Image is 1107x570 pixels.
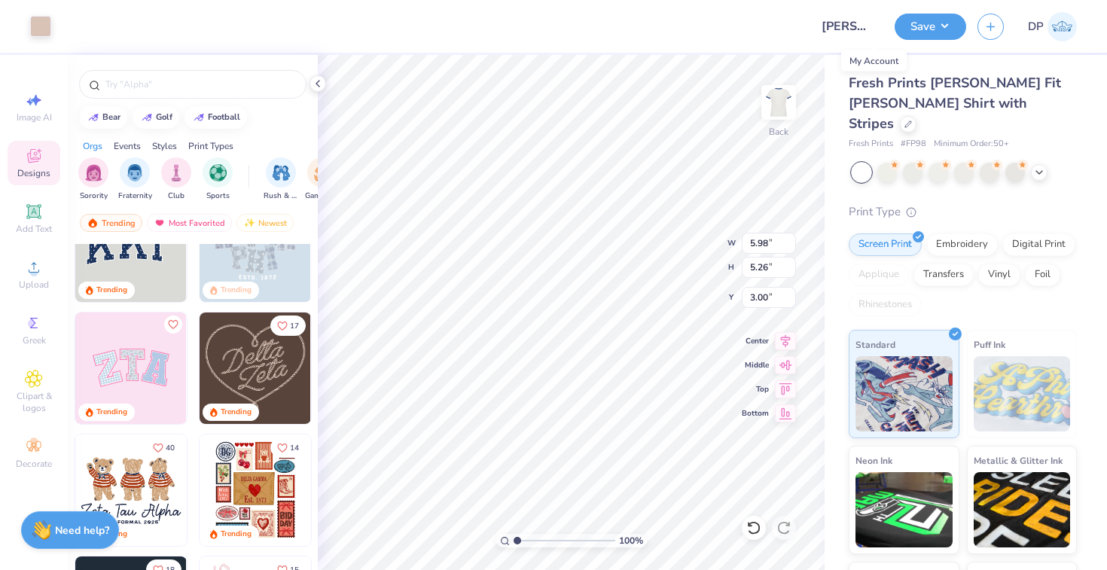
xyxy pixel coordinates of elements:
div: Newest [236,214,294,232]
button: football [184,106,247,129]
span: Sorority [80,191,108,202]
div: football [208,113,240,121]
img: d12c9beb-9502-45c7-ae94-40b97fdd6040 [186,434,297,546]
button: golf [133,106,179,129]
span: Designs [17,167,50,179]
a: DP [1028,12,1077,41]
img: edfb13fc-0e43-44eb-bea2-bf7fc0dd67f9 [186,191,297,302]
div: Transfers [913,264,974,286]
div: filter for Sorority [78,157,108,202]
img: a3be6b59-b000-4a72-aad0-0c575b892a6b [75,434,187,546]
div: Applique [849,264,909,286]
div: filter for Club [161,157,191,202]
button: Like [270,315,306,336]
div: Styles [152,139,177,153]
button: Like [146,437,181,458]
div: golf [156,113,172,121]
span: Image AI [17,111,52,123]
img: 3b9aba4f-e317-4aa7-a679-c95a879539bd [75,191,187,302]
span: Rush & Bid [264,191,298,202]
img: trend_line.gif [141,113,153,122]
span: 14 [290,444,299,452]
span: Club [168,191,184,202]
span: 100 % [619,534,643,547]
span: Metallic & Glitter Ink [974,453,1063,468]
img: Game Day Image [314,164,331,181]
img: most_fav.gif [154,218,166,228]
span: 40 [166,444,175,452]
div: filter for Sports [203,157,233,202]
div: Trending [96,407,127,418]
div: Orgs [83,139,102,153]
img: David Paddit [1048,12,1077,41]
div: Trending [221,529,252,540]
img: Rush & Bid Image [273,164,290,181]
span: Decorate [16,458,52,470]
span: Clipart & logos [8,390,60,414]
div: bear [102,113,120,121]
input: Untitled Design [810,11,883,41]
span: Game Day [305,191,340,202]
img: 12710c6a-dcc0-49ce-8688-7fe8d5f96fe2 [200,312,311,424]
div: Rhinestones [849,294,922,316]
img: 6de2c09e-6ade-4b04-8ea6-6dac27e4729e [200,434,311,546]
div: Events [114,139,141,153]
span: Upload [19,279,49,291]
span: Top [742,384,769,395]
img: Standard [855,356,953,431]
div: Print Type [849,203,1077,221]
div: filter for Rush & Bid [264,157,298,202]
img: Puff Ink [974,356,1071,431]
div: Embroidery [926,233,998,256]
div: filter for Fraternity [118,157,152,202]
span: Standard [855,337,895,352]
span: DP [1028,18,1044,35]
div: Trending [221,407,252,418]
span: Neon Ink [855,453,892,468]
div: Trending [221,285,252,296]
div: Trending [96,285,127,296]
button: filter button [203,157,233,202]
div: Trending [80,214,142,232]
img: Fraternity Image [127,164,143,181]
span: Sports [206,191,230,202]
button: filter button [118,157,152,202]
div: filter for Game Day [305,157,340,202]
button: bear [79,106,127,129]
div: Screen Print [849,233,922,256]
img: 5a4b4175-9e88-49c8-8a23-26d96782ddc6 [200,191,311,302]
div: Digital Print [1002,233,1075,256]
img: Back [764,87,794,117]
button: filter button [78,157,108,202]
img: a3f22b06-4ee5-423c-930f-667ff9442f68 [310,191,422,302]
span: Fresh Prints [PERSON_NAME] Fit [PERSON_NAME] Shirt with Stripes [849,74,1061,133]
input: Try "Alpha" [104,77,297,92]
img: Newest.gif [243,218,255,228]
button: filter button [161,157,191,202]
span: Puff Ink [974,337,1005,352]
span: Fresh Prints [849,138,893,151]
span: Greek [23,334,46,346]
img: ead2b24a-117b-4488-9b34-c08fd5176a7b [310,312,422,424]
button: Save [895,14,966,40]
img: b0e5e834-c177-467b-9309-b33acdc40f03 [310,434,422,546]
span: Middle [742,360,769,370]
button: Like [164,315,182,334]
strong: Need help? [55,523,109,538]
div: Back [769,125,788,139]
img: trending.gif [87,218,99,228]
span: Fraternity [118,191,152,202]
button: Like [270,437,306,458]
div: Vinyl [978,264,1020,286]
span: Add Text [16,223,52,235]
img: Neon Ink [855,472,953,547]
button: filter button [264,157,298,202]
div: Print Types [188,139,233,153]
img: trend_line.gif [87,113,99,122]
img: 5ee11766-d822-42f5-ad4e-763472bf8dcf [186,312,297,424]
span: Center [742,336,769,346]
span: Bottom [742,408,769,419]
img: Sorority Image [85,164,102,181]
img: 9980f5e8-e6a1-4b4a-8839-2b0e9349023c [75,312,187,424]
img: Club Image [168,164,184,181]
